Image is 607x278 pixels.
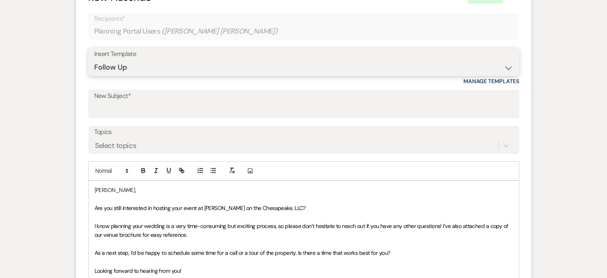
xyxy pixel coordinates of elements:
a: Manage Templates [463,78,519,85]
span: Are you still interested in hosting your event at [PERSON_NAME] on the Chesapeake, LLC? [95,204,306,212]
p: [PERSON_NAME], [95,186,513,194]
span: As a next step, I’d be happy to schedule some time for a call or a tour of the property. Is there... [95,249,390,256]
div: Planning Portal Users [94,24,513,39]
div: Insert Template [94,48,513,60]
span: ( [PERSON_NAME] [PERSON_NAME] ) [162,26,277,37]
span: Looking forward to hearing from you! [95,267,182,274]
p: Recipients* [94,14,513,24]
div: Select topics [95,140,136,151]
span: I know planning your wedding is a very time-consuming but exciting process, so please don’t hesit... [95,222,510,238]
label: New Subject* [94,90,513,102]
label: Topics [94,126,513,138]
